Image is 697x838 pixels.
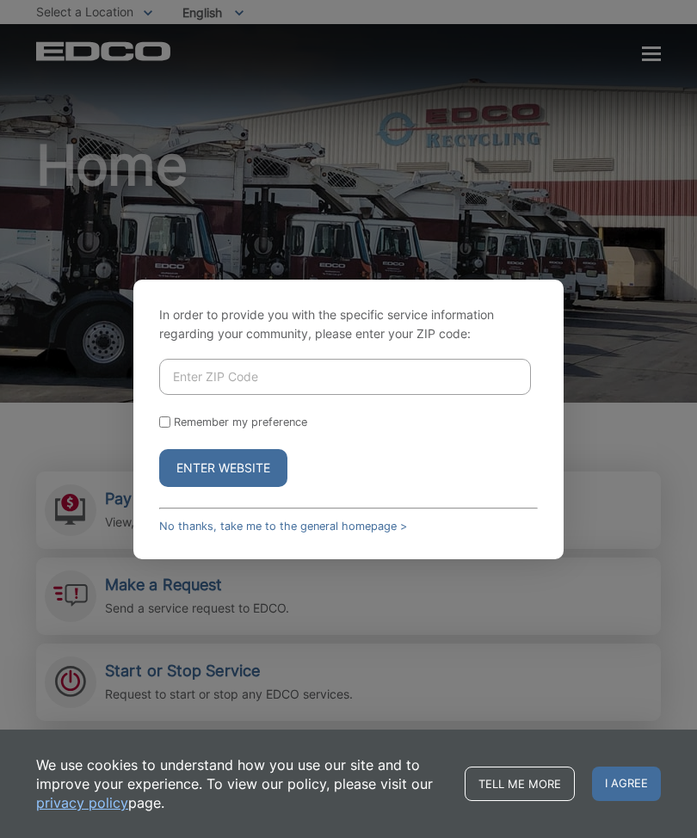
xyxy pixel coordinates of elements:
[174,416,307,428] label: Remember my preference
[159,449,287,487] button: Enter Website
[465,767,575,801] a: Tell me more
[159,520,407,533] a: No thanks, take me to the general homepage >
[36,793,128,812] a: privacy policy
[592,767,661,801] span: I agree
[159,305,538,343] p: In order to provide you with the specific service information regarding your community, please en...
[159,359,531,395] input: Enter ZIP Code
[36,755,447,812] p: We use cookies to understand how you use our site and to improve your experience. To view our pol...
